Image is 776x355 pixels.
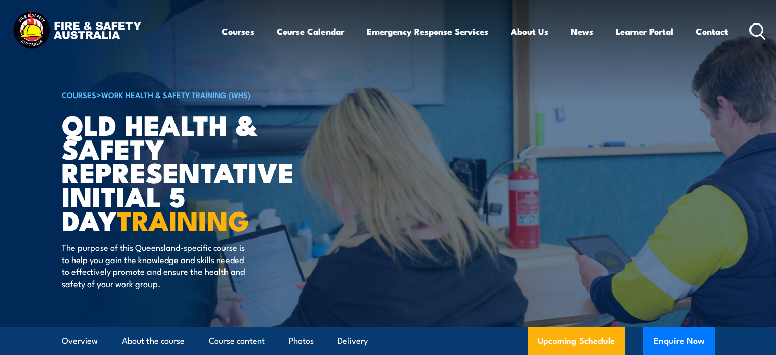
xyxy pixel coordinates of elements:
a: Contact [696,18,728,45]
a: Courses [222,18,254,45]
a: Learner Portal [616,18,673,45]
a: Course Calendar [277,18,344,45]
a: Overview [62,327,98,354]
a: Course content [209,327,265,354]
button: Enquire Now [643,327,715,355]
a: COURSES [62,89,96,100]
a: Photos [289,327,314,354]
a: Delivery [338,327,368,354]
a: Work Health & Safety Training (WHS) [101,89,251,100]
a: Upcoming Schedule [528,327,625,355]
a: News [571,18,593,45]
h1: QLD Health & Safety Representative Initial 5 Day [62,112,314,232]
h6: > [62,88,314,101]
a: Emergency Response Services [367,18,488,45]
p: The purpose of this Queensland-specific course is to help you gain the knowledge and skills neede... [62,241,248,289]
a: About the course [122,327,185,354]
a: About Us [511,18,548,45]
strong: TRAINING [117,198,249,241]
